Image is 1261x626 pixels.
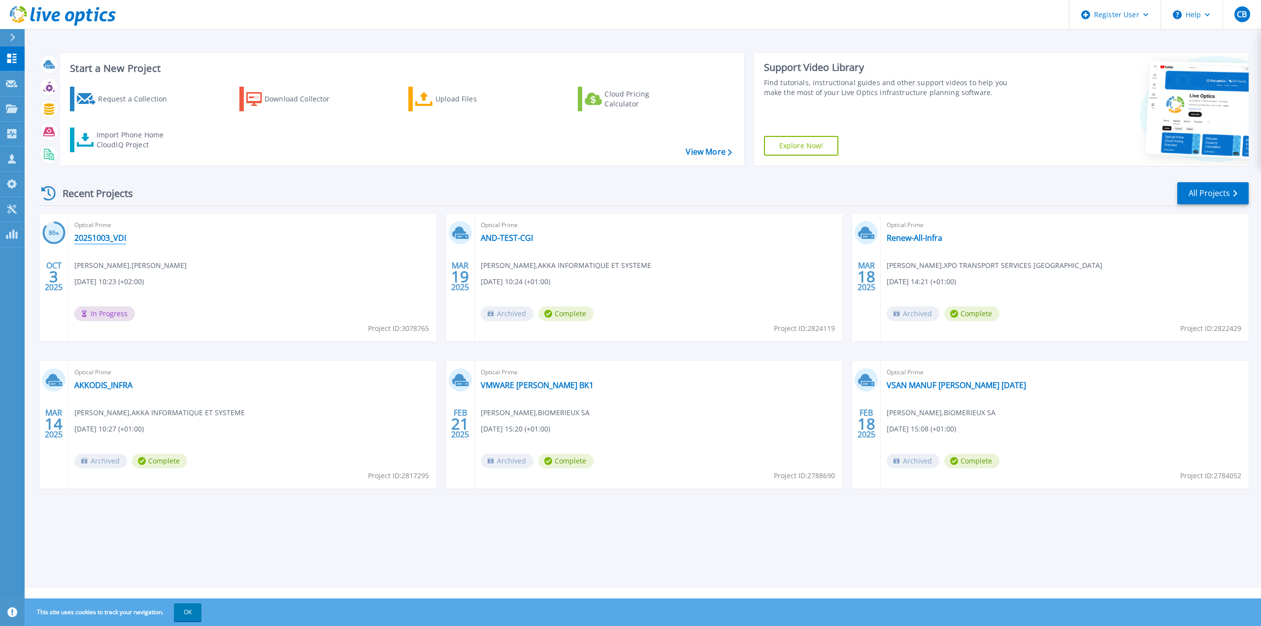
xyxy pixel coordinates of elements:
span: Optical Prime [74,367,431,378]
a: Explore Now! [764,136,839,156]
span: [DATE] 10:23 (+02:00) [74,276,144,287]
span: [DATE] 10:24 (+01:00) [481,276,550,287]
span: Archived [481,306,533,321]
span: In Progress [74,306,135,321]
span: Project ID: 2817295 [368,470,429,481]
div: MAR 2025 [44,406,63,442]
span: This site uses cookies to track your navigation. [27,603,201,621]
span: [DATE] 10:27 (+01:00) [74,424,144,434]
span: 3 [49,272,58,281]
a: 20251003_VDI [74,233,126,243]
a: Download Collector [239,87,349,111]
span: [DATE] 15:20 (+01:00) [481,424,550,434]
span: % [56,231,59,236]
div: Recent Projects [38,181,146,205]
div: Request a Collection [98,89,177,109]
a: View More [686,147,731,157]
span: [PERSON_NAME] , AKKA INFORMATIQUE ET SYSTEME [481,260,651,271]
div: FEB 2025 [451,406,469,442]
a: AKKODIS_INFRA [74,380,133,390]
div: MAR 2025 [451,259,469,295]
span: Complete [538,454,594,468]
span: Archived [887,306,939,321]
span: [PERSON_NAME] , BIOMERIEUX SA [481,407,590,418]
button: OK [174,603,201,621]
div: Import Phone Home CloudIQ Project [97,130,173,150]
h3: Start a New Project [70,63,731,74]
span: Archived [74,454,127,468]
span: Archived [887,454,939,468]
span: Project ID: 2824119 [774,323,835,334]
span: [PERSON_NAME] , BIOMERIEUX SA [887,407,996,418]
span: Project ID: 2822429 [1180,323,1241,334]
span: Project ID: 2788690 [774,470,835,481]
span: 14 [45,420,63,428]
h3: 86 [42,228,66,239]
span: Complete [132,454,187,468]
a: All Projects [1177,182,1249,204]
span: Optical Prime [887,367,1243,378]
span: [PERSON_NAME] , [PERSON_NAME] [74,260,187,271]
span: [PERSON_NAME] , AKKA INFORMATIQUE ET SYSTEME [74,407,245,418]
a: Renew-All-Infra [887,233,942,243]
span: Optical Prime [481,367,837,378]
div: OCT 2025 [44,259,63,295]
div: FEB 2025 [857,406,876,442]
a: AND-TEST-CGI [481,233,533,243]
span: Optical Prime [74,220,431,231]
span: Archived [481,454,533,468]
div: Upload Files [435,89,514,109]
span: Complete [944,306,999,321]
span: Complete [538,306,594,321]
a: Request a Collection [70,87,180,111]
a: Upload Files [408,87,518,111]
span: 18 [858,272,875,281]
span: 18 [858,420,875,428]
span: Project ID: 2784052 [1180,470,1241,481]
div: Find tutorials, instructional guides and other support videos to help you make the most of your L... [764,78,1020,98]
span: 21 [451,420,469,428]
div: Download Collector [265,89,343,109]
a: VMWARE [PERSON_NAME] BK1 [481,380,594,390]
div: Cloud Pricing Calculator [604,89,683,109]
span: 19 [451,272,469,281]
span: [DATE] 15:08 (+01:00) [887,424,956,434]
span: Complete [944,454,999,468]
span: Optical Prime [887,220,1243,231]
span: Optical Prime [481,220,837,231]
a: VSAN MANUF [PERSON_NAME] [DATE] [887,380,1026,390]
span: [DATE] 14:21 (+01:00) [887,276,956,287]
div: Support Video Library [764,61,1020,74]
span: [PERSON_NAME] , XPO TRANSPORT SERVICES [GEOGRAPHIC_DATA] [887,260,1102,271]
span: CB [1237,10,1247,18]
div: MAR 2025 [857,259,876,295]
span: Project ID: 3078765 [368,323,429,334]
a: Cloud Pricing Calculator [578,87,688,111]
